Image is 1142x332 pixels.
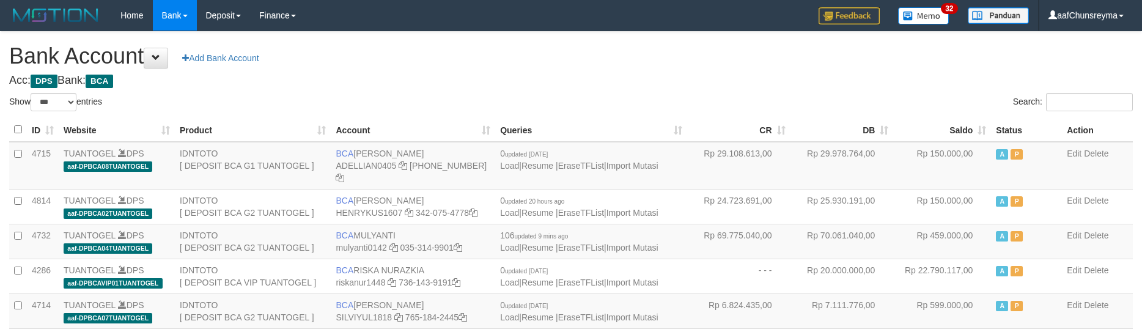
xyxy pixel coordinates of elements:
[336,161,396,171] a: ADELLIAN0405
[790,224,894,259] td: Rp 70.061.040,00
[27,189,59,224] td: 4814
[59,224,175,259] td: DPS
[500,149,548,158] span: 0
[59,293,175,328] td: DPS
[331,189,495,224] td: [PERSON_NAME] 342-075-4778
[505,303,548,309] span: updated [DATE]
[336,278,385,287] a: riskanur1448
[893,224,991,259] td: Rp 459.000,00
[1084,265,1108,275] a: Delete
[399,161,407,171] a: Copy ADELLIAN0405 to clipboard
[336,196,353,205] span: BCA
[336,265,353,275] span: BCA
[991,118,1062,142] th: Status
[1062,118,1133,142] th: Action
[505,198,564,205] span: updated 20 hours ago
[1084,196,1108,205] a: Delete
[687,293,790,328] td: Rp 6.824.435,00
[500,312,519,322] a: Load
[9,93,102,111] label: Show entries
[175,189,331,224] td: IDNTOTO [ DEPOSIT BCA G2 TUANTOGEL ]
[996,301,1008,311] span: Active
[64,196,116,205] a: TUANTOGEL
[1084,231,1108,240] a: Delete
[893,259,991,293] td: Rp 22.790.117,00
[521,208,553,218] a: Resume
[64,300,116,310] a: TUANTOGEL
[64,231,116,240] a: TUANTOGEL
[606,312,658,322] a: Import Mutasi
[64,149,116,158] a: TUANTOGEL
[521,278,553,287] a: Resume
[175,293,331,328] td: IDNTOTO [ DEPOSIT BCA G2 TUANTOGEL ]
[1011,196,1023,207] span: Paused
[893,118,991,142] th: Saldo: activate to sort column ascending
[59,189,175,224] td: DPS
[389,243,398,253] a: Copy mulyanti0142 to clipboard
[59,259,175,293] td: DPS
[558,278,604,287] a: EraseTFList
[1067,196,1081,205] a: Edit
[454,243,462,253] a: Copy 0353149901 to clipboard
[500,265,548,275] span: 0
[31,93,76,111] select: Showentries
[1011,231,1023,242] span: Paused
[1067,300,1081,310] a: Edit
[941,3,957,14] span: 32
[331,224,495,259] td: MULYANTI 035-314-9901
[790,259,894,293] td: Rp 20.000.000,00
[336,173,344,183] a: Copy 5655032115 to clipboard
[405,208,413,218] a: Copy HENRYKUS1607 to clipboard
[968,7,1029,24] img: panduan.png
[893,142,991,190] td: Rp 150.000,00
[687,224,790,259] td: Rp 69.775.040,00
[64,243,152,254] span: aaf-DPBCA04TUANTOGEL
[31,75,57,88] span: DPS
[331,142,495,190] td: [PERSON_NAME] [PHONE_NUMBER]
[27,142,59,190] td: 4715
[459,312,467,322] a: Copy 7651842445 to clipboard
[606,208,658,218] a: Import Mutasi
[996,149,1008,160] span: Active
[500,265,658,287] span: | | |
[996,266,1008,276] span: Active
[558,312,604,322] a: EraseTFList
[606,278,658,287] a: Import Mutasi
[9,44,1133,68] h1: Bank Account
[336,243,386,253] a: mulyanti0142
[336,208,402,218] a: HENRYKUS1607
[336,231,353,240] span: BCA
[1046,93,1133,111] input: Search:
[469,208,477,218] a: Copy 3420754778 to clipboard
[893,189,991,224] td: Rp 150.000,00
[790,118,894,142] th: DB: activate to sort column ascending
[64,265,116,275] a: TUANTOGEL
[790,189,894,224] td: Rp 25.930.191,00
[336,149,353,158] span: BCA
[996,196,1008,207] span: Active
[500,300,658,322] span: | | |
[500,231,568,240] span: 106
[175,118,331,142] th: Product: activate to sort column ascending
[394,312,403,322] a: Copy SILVIYUL1818 to clipboard
[64,161,152,172] span: aaf-DPBCA08TUANTOGEL
[59,118,175,142] th: Website: activate to sort column ascending
[500,278,519,287] a: Load
[505,268,548,275] span: updated [DATE]
[500,196,658,218] span: | | |
[1084,149,1108,158] a: Delete
[790,142,894,190] td: Rp 29.978.764,00
[500,300,548,310] span: 0
[64,278,163,289] span: aaf-DPBCAVIP01TUANTOGEL
[515,233,569,240] span: updated 9 mins ago
[27,259,59,293] td: 4286
[27,224,59,259] td: 4732
[59,142,175,190] td: DPS
[27,293,59,328] td: 4714
[505,151,548,158] span: updated [DATE]
[1011,149,1023,160] span: Paused
[495,118,687,142] th: Queries: activate to sort column ascending
[336,300,353,310] span: BCA
[175,224,331,259] td: IDNTOTO [ DEPOSIT BCA G2 TUANTOGEL ]
[606,161,658,171] a: Import Mutasi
